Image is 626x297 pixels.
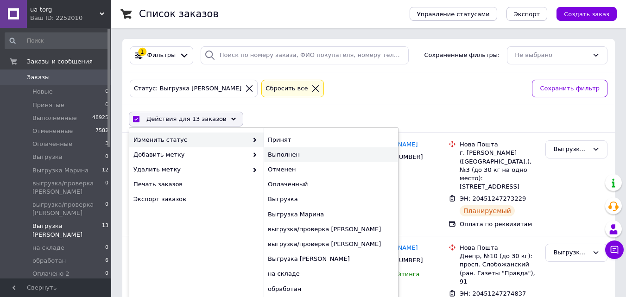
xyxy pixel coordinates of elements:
div: Оплаченный [264,177,398,192]
span: Изменить статус [133,136,248,144]
span: Выгрузка [32,153,63,161]
button: Создать заказ [556,7,617,21]
button: Чат с покупателем [605,240,624,259]
span: 0 [105,153,108,161]
div: выгрузка/проверка [PERSON_NAME] [264,237,398,252]
input: Поиск по номеру заказа, ФИО покупателя, номеру телефона, Email, номеру накладной [201,46,409,64]
div: Днепр, №10 (до 30 кг): просп. Слобожанский (ран. Газеты "Правда"), 91 [460,252,538,286]
div: Выгрузка [PERSON_NAME] [264,252,398,266]
div: Выгрузка Юля [553,248,588,258]
div: Выгрузка Марина [264,207,398,222]
button: Экспорт [506,7,547,21]
span: Выгрузка [PERSON_NAME] [32,222,102,239]
span: 6 [105,257,108,265]
span: Заказы [27,73,50,82]
h1: Список заказов [139,8,219,19]
span: 0 [105,101,108,109]
div: Выгрузка [264,192,398,207]
div: Оплата по реквизитам [460,220,538,228]
span: Отмененные [32,127,73,135]
div: Сбросить все [264,84,310,94]
span: Добавить метку [133,151,248,159]
span: выгрузка/проверка [PERSON_NAME] [32,179,105,196]
div: Ваш ID: 2252010 [30,14,111,22]
span: Экспорт заказов [133,195,257,203]
span: на складе [32,244,64,252]
span: Создать заказ [564,11,609,18]
input: Поиск [5,32,109,49]
span: 0 [105,244,108,252]
span: 3 [105,140,108,148]
span: Управление статусами [417,11,490,18]
span: Действия для 13 заказов [146,115,227,123]
button: Управление статусами [410,7,497,21]
span: 13 [102,222,108,239]
span: Оплачено 2 [32,270,70,278]
span: 7582 [95,127,108,135]
span: Заказы и сообщения [27,57,93,66]
span: ЭН: 20451247273229 [460,195,526,202]
a: Создать заказ [547,10,617,17]
span: Экспорт [514,11,540,18]
span: 12 [102,166,108,175]
div: Не выбрано [515,51,588,60]
div: 1 [138,48,146,56]
div: Отменен [264,162,398,177]
span: 48925 [92,114,108,122]
span: Фильтры [147,51,176,60]
span: Сохраненные фильтры: [424,51,500,60]
span: ua-torg [30,6,100,14]
span: 0 [105,179,108,196]
div: на складе [264,266,398,281]
span: Сохранить фильтр [540,84,600,94]
span: Новые [32,88,53,96]
div: Планируемый [460,205,515,216]
div: выгрузка/проверка [PERSON_NAME] [264,222,398,237]
span: 0 [105,88,108,96]
span: Выгрузка Марина [32,166,89,175]
div: обработан [264,282,398,297]
div: Принят [264,133,398,147]
div: Нова Пошта [460,244,538,252]
span: 0 [105,201,108,217]
div: Выгрузка Юля [553,145,588,154]
div: Нова Пошта [460,140,538,149]
div: Выполнен [264,147,398,162]
button: Сохранить фильтр [532,80,607,98]
span: выгрузка/проверка [PERSON_NAME] [32,201,105,217]
span: Оплаченные [32,140,72,148]
span: Печать заказов [133,180,257,189]
span: обработан [32,257,66,265]
span: Выполненные [32,114,77,122]
div: Статус: Выгрузка [PERSON_NAME] [132,84,243,94]
span: 0 [105,270,108,278]
span: Удалить метку [133,165,248,174]
span: Принятые [32,101,64,109]
span: ЭН: 20451247274837 [460,290,526,297]
div: г. [PERSON_NAME] ([GEOGRAPHIC_DATA].), №3 (до 30 кг на одно место): [STREET_ADDRESS] [460,149,538,191]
